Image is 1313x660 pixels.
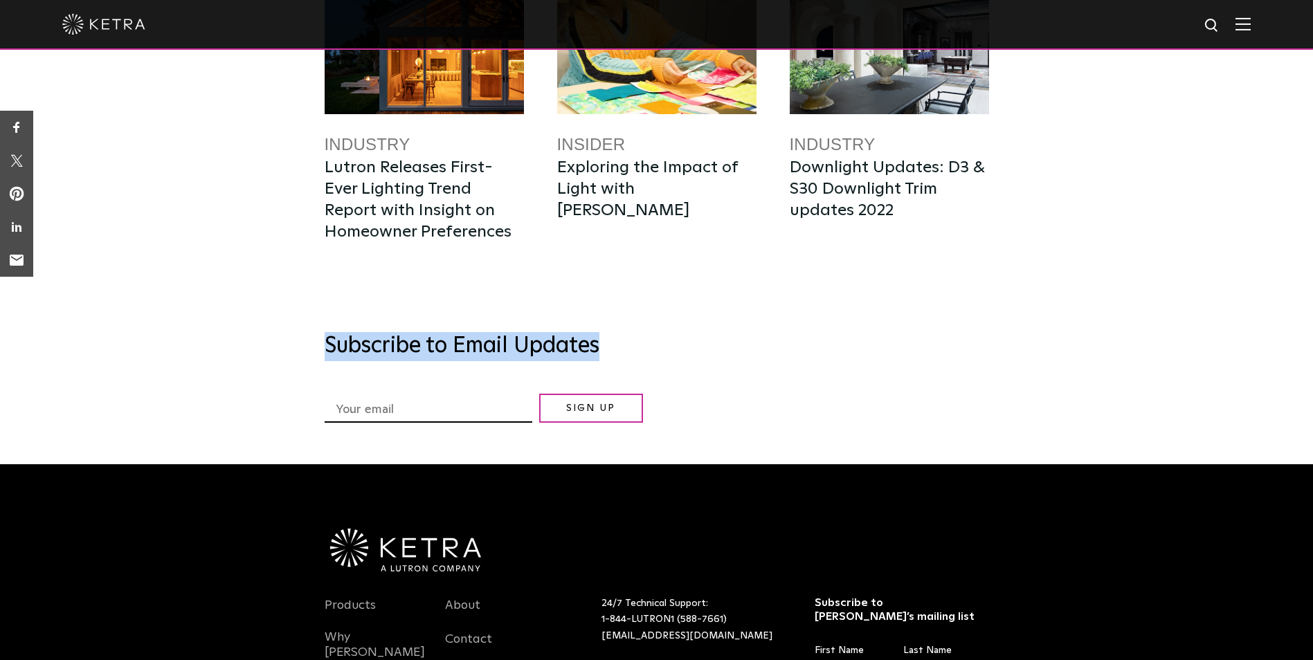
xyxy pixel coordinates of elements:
a: Industry [790,135,876,154]
input: Sign Up [539,394,643,423]
img: search icon [1204,17,1221,35]
a: Exploring the Impact of Light with [PERSON_NAME] [557,159,738,219]
img: Ketra-aLutronCo_White_RGB [330,529,481,571]
h3: Subscribe to [PERSON_NAME]’s mailing list [815,596,985,625]
a: 1-844-LUTRON1 (588-7661) [601,614,727,624]
p: 24/7 Technical Support: [601,596,780,645]
img: ketra-logo-2019-white [62,14,145,35]
input: Your email [325,398,532,421]
a: Downlight Updates: D3 & S30 Downlight Trim updates 2022 [790,159,984,219]
a: Insider [557,135,626,154]
a: Products [325,598,376,630]
img: Hamburger%20Nav.svg [1235,17,1251,30]
a: About [445,598,480,630]
a: Lutron Releases First-Ever Lighting Trend Report with Insight on Homeowner Preferences [325,159,511,241]
a: Industry [325,135,410,154]
a: [EMAIL_ADDRESS][DOMAIN_NAME] [601,631,772,641]
h3: Subscribe to Email Updates [325,332,989,361]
